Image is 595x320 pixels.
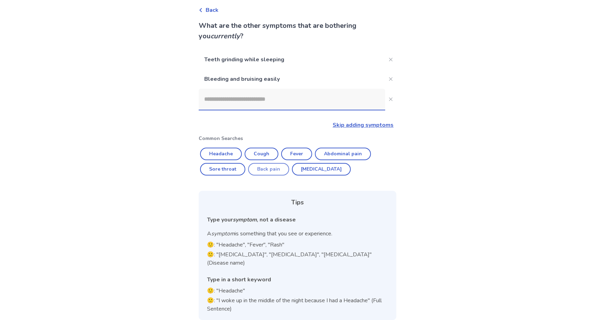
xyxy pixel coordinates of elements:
i: symptom [233,216,257,224]
span: Back [206,6,219,14]
p: 🙂: "Headache" [207,287,388,295]
i: symptom [211,230,235,237]
button: Headache [200,148,242,160]
p: 🙂: "Headache", "Fever", "Rash" [207,241,388,249]
p: Teeth grinding while sleeping [199,50,385,69]
button: Close [385,54,396,65]
button: Cough [245,148,278,160]
p: Bleeding and bruising easily [199,69,385,89]
p: Common Searches [199,135,396,142]
div: Type your , not a disease [207,216,388,224]
button: [MEDICAL_DATA] [292,163,351,175]
input: Close [199,89,385,110]
a: Skip adding symptoms [333,121,394,129]
p: A is something that you see or experience. [207,229,388,238]
div: Tips [207,198,388,207]
button: Close [385,73,396,85]
button: Fever [281,148,312,160]
button: Abdominal pain [315,148,371,160]
button: Sore throat [200,163,245,175]
i: currently [211,31,240,41]
p: 🙁: "I woke up in the middle of the night because I had a Headache" (Full Sentence) [207,296,388,313]
div: Type in a short keyword [207,275,388,284]
p: 🙁: "[MEDICAL_DATA]", "[MEDICAL_DATA]", "[MEDICAL_DATA]" (Disease name) [207,250,388,267]
button: Back pain [248,163,289,175]
p: What are the other symptoms that are bothering you ? [199,21,396,41]
button: Close [385,94,396,105]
